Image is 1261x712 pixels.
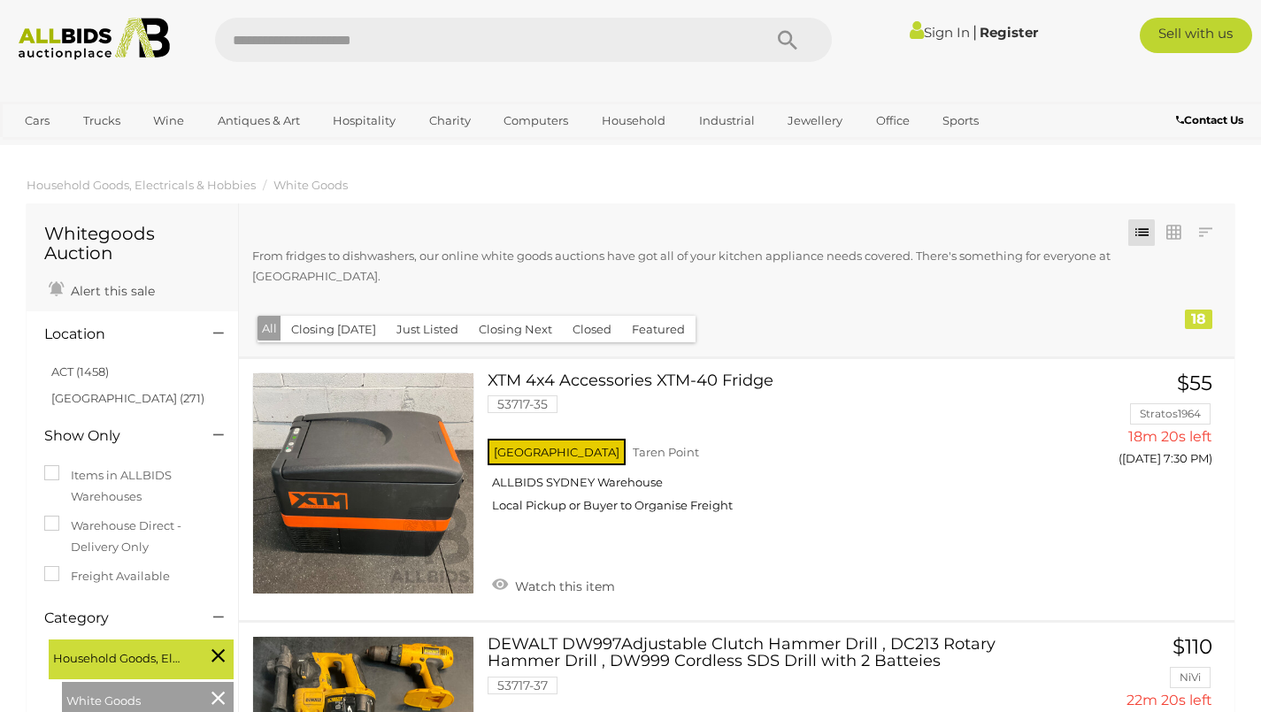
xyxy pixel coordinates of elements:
h4: Location [44,326,187,342]
a: Jewellery [776,106,854,135]
span: White Goods [66,686,199,711]
a: Office [865,106,921,135]
span: | [973,22,977,42]
a: White Goods [273,178,348,192]
button: Closing Next [468,316,563,343]
h4: Show Only [44,428,187,444]
a: Hospitality [321,106,407,135]
span: Watch this item [511,578,615,594]
p: From fridges to dishwashers, our online white goods auctions have got all of your kitchen applian... [252,246,1127,287]
a: Cars [13,106,61,135]
a: Antiques & Art [206,106,311,135]
button: Just Listed [386,316,469,343]
button: Featured [621,316,696,343]
span: Alert this sale [66,283,155,299]
a: Household [590,106,677,135]
a: Trucks [72,106,132,135]
b: Contact Us [1176,113,1243,126]
a: [GEOGRAPHIC_DATA] (271) [51,391,204,405]
button: Closed [562,316,622,343]
a: Register [980,24,1038,41]
span: Household Goods, Electricals & Hobbies [53,644,186,669]
span: $55 [1177,371,1212,395]
a: [GEOGRAPHIC_DATA] [13,135,162,165]
a: Industrial [688,106,766,135]
a: Sign In [910,24,970,41]
a: Watch this item [488,571,619,598]
a: Alert this sale [44,276,159,302]
h4: Category [44,610,187,626]
a: Computers [492,106,580,135]
a: Sell with us [1140,18,1253,53]
span: $110 [1173,634,1212,659]
label: Warehouse Direct - Delivery Only [44,516,220,557]
a: Contact Us [1176,111,1248,130]
button: Search [743,18,832,62]
a: ACT (1458) [51,364,109,379]
button: Closing [DATE] [281,316,387,343]
a: Household Goods, Electricals & Hobbies [27,178,256,192]
a: Sports [931,106,990,135]
div: 18 [1185,310,1212,329]
img: Allbids.com.au [10,18,179,60]
a: Wine [142,106,196,135]
a: Charity [418,106,482,135]
h1: Whitegoods Auction [44,224,220,263]
a: $55 Stratos1964 18m 20s left ([DATE] 7:30 PM) [1082,372,1218,476]
label: Freight Available [44,566,170,586]
a: XTM 4x4 Accessories XTM-40 Fridge 53717-35 [GEOGRAPHIC_DATA] Taren Point ALLBIDS SYDNEY Warehouse... [501,372,1055,527]
button: All [258,316,281,341]
label: Items in ALLBIDS Warehouses [44,465,220,507]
